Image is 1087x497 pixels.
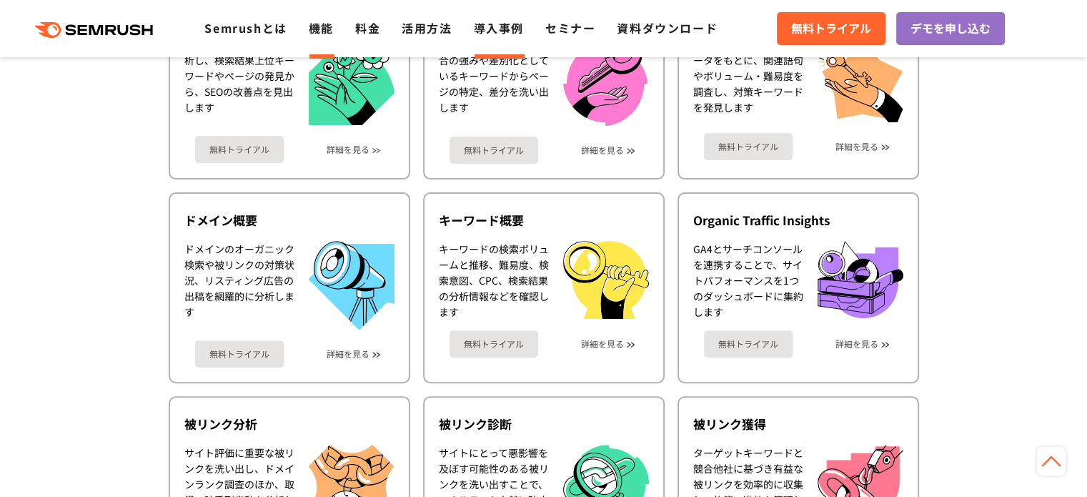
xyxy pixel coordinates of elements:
[439,415,649,433] div: 被リンク診断
[402,19,452,36] a: 活用方法
[835,339,878,349] a: 詳細を見る
[474,19,524,36] a: 導入事例
[450,330,538,358] a: 無料トライアル
[693,241,803,320] div: GA4とサーチコンソールを連携することで、サイトパフォーマンスを1つのダッシュボードに集約します
[545,19,595,36] a: セミナー
[693,415,903,433] div: 被リンク獲得
[184,415,394,433] div: 被リンク分析
[693,36,803,122] div: 国内4億のキーワードデータをもとに、関連語句やボリューム・難易度を調査し、対策キーワードを発見します
[439,241,549,320] div: キーワードの検索ボリュームと推移、難易度、検索意図、CPC、検索結果の分析情報などを確認します
[791,19,871,38] span: 無料トライアル
[184,212,394,229] div: ドメイン概要
[450,137,538,164] a: 無料トライアル
[355,19,380,36] a: 料金
[309,36,394,126] img: オーガニック検索分析
[704,330,793,358] a: 無料トライアル
[818,241,903,318] img: Organic Traffic Insights
[563,36,647,126] img: キーワード比較
[835,142,878,152] a: 詳細を見る
[309,19,334,36] a: 機能
[910,19,991,38] span: デモを申し込む
[896,12,1005,45] a: デモを申し込む
[581,339,624,349] a: 詳細を見る
[581,145,624,155] a: 詳細を見る
[704,133,793,160] a: 無料トライアル
[204,19,287,36] a: Semrushとは
[327,349,369,359] a: 詳細を見る
[309,241,394,330] img: ドメイン概要
[617,19,718,36] a: 資料ダウンロード
[439,212,649,229] div: キーワード概要
[818,36,903,122] img: キーワードマジックツール
[195,340,284,368] a: 無料トライアル
[693,212,903,229] div: Organic Traffic Insights
[563,241,649,319] img: キーワード概要
[439,36,549,126] div: 最大5サイトの比較で競合の強みや差別化としているキーワードからページの特定、差分を洗い出します
[195,136,284,163] a: 無料トライアル
[184,36,294,126] div: 競合のWebサイトを分析し、検索結果上位キーワードやページの発見から、SEOの改善点を見出します
[327,144,369,154] a: 詳細を見る
[184,241,294,330] div: ドメインのオーガニック検索や被リンクの対策状況、リスティング広告の出稿を網羅的に分析します
[777,12,885,45] a: 無料トライアル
